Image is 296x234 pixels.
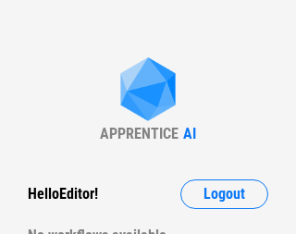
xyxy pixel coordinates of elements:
[111,57,185,125] img: Apprentice AI
[183,125,196,142] div: AI
[203,187,245,202] span: Logout
[100,125,179,142] div: APPRENTICE
[180,179,268,209] button: Logout
[28,179,98,209] div: Hello Editor !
